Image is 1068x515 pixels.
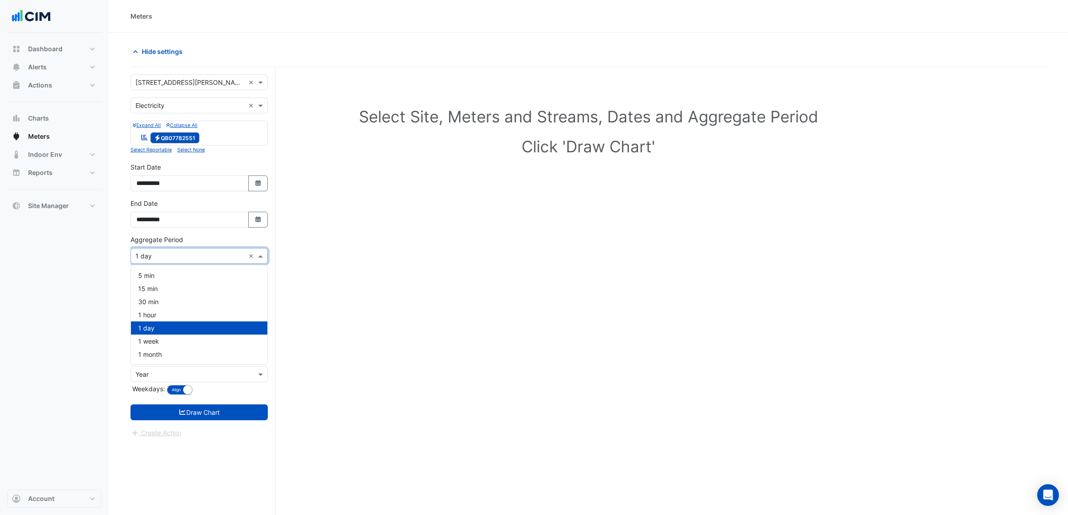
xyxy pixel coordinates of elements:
fa-icon: Reportable [140,133,149,141]
button: Collapse All [166,121,198,129]
button: Select None [177,146,205,154]
div: Meters [130,11,152,21]
span: Actions [28,81,52,90]
app-icon: Site Manager [12,201,21,210]
span: 30 min [138,298,159,306]
app-escalated-ticket-create-button: Please draw the charts first [130,428,182,436]
span: Meters [28,132,50,141]
fa-icon: Select Date [254,180,262,187]
button: Site Manager [7,197,101,215]
span: 1 week [138,337,159,345]
button: Expand All [133,121,161,129]
img: Company Logo [11,7,52,25]
label: End Date [130,199,158,208]
small: Expand All [133,122,161,128]
button: Reports [7,164,101,182]
span: Alerts [28,63,47,72]
app-icon: Indoor Env [12,150,21,159]
app-icon: Dashboard [12,44,21,53]
span: Clear [248,101,256,110]
small: Select None [177,147,205,153]
span: Indoor Env [28,150,62,159]
app-icon: Meters [12,132,21,141]
app-icon: Charts [12,114,21,123]
span: 1 hour [138,311,156,319]
span: 1 day [138,324,155,332]
div: Options List [131,265,267,364]
span: 5 min [138,272,155,279]
button: Charts [7,109,101,127]
app-icon: Alerts [12,63,21,72]
app-icon: Actions [12,81,21,90]
button: Draw Chart [130,404,268,420]
span: QB07782551 [150,132,200,143]
button: Account [7,490,101,508]
label: Weekdays: [130,384,165,394]
label: Aggregate Period [130,235,183,244]
span: Dashboard [28,44,63,53]
span: Hide settings [142,47,183,56]
span: Site Manager [28,201,69,210]
button: Actions [7,76,101,94]
span: Charts [28,114,49,123]
label: Start Date [130,162,161,172]
h1: Click 'Draw Chart' [145,137,1032,156]
app-icon: Reports [12,168,21,177]
span: Account [28,494,54,503]
button: Indoor Env [7,146,101,164]
span: 1 month [138,350,162,358]
fa-icon: Select Date [254,216,262,223]
span: Reports [28,168,53,177]
small: Collapse All [166,122,198,128]
span: Clear [248,78,256,87]
button: Alerts [7,58,101,76]
small: Select Reportable [130,147,172,153]
span: 15 min [138,285,158,292]
button: Dashboard [7,40,101,58]
button: Hide settings [130,44,188,59]
span: Clear [248,251,256,261]
div: Open Intercom Messenger [1037,484,1059,506]
button: Select Reportable [130,146,172,154]
fa-icon: Electricity [154,134,161,141]
h1: Select Site, Meters and Streams, Dates and Aggregate Period [145,107,1032,126]
button: Meters [7,127,101,146]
